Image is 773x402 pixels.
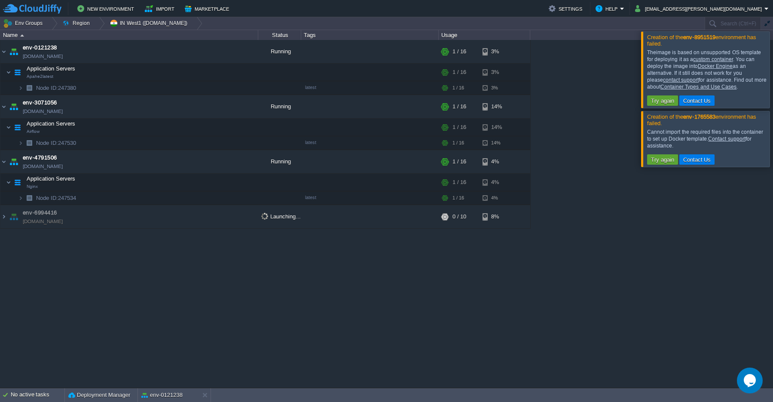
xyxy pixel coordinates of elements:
[258,95,301,118] div: Running
[35,194,77,202] span: 247534
[18,81,23,95] img: AMDAwAAAACH5BAEAAAAALAAAAAABAAEAAAICRAEAOw==
[483,136,510,150] div: 14%
[452,191,464,205] div: 1 / 16
[698,63,733,69] a: Docker Engine
[8,150,20,173] img: AMDAwAAAACH5BAEAAAAALAAAAAABAAEAAAICRAEAOw==
[683,34,715,40] b: env-8951519
[23,209,57,217] a: env-6994416
[18,136,23,150] img: AMDAwAAAACH5BAEAAAAALAAAAAABAAEAAAICRAEAOw==
[6,119,11,136] img: AMDAwAAAACH5BAEAAAAALAAAAAABAAEAAAICRAEAOw==
[23,162,63,171] a: [DOMAIN_NAME]
[27,129,40,134] span: Airflow
[27,184,38,189] span: Nginx
[452,136,464,150] div: 1 / 16
[23,52,63,61] a: [DOMAIN_NAME]
[483,191,510,205] div: 4%
[452,81,464,95] div: 1 / 16
[23,81,35,95] img: AMDAwAAAACH5BAEAAAAALAAAAAABAAEAAAICRAEAOw==
[0,95,7,118] img: AMDAwAAAACH5BAEAAAAALAAAAAABAAEAAAICRAEAOw==
[1,30,258,40] div: Name
[0,205,7,228] img: AMDAwAAAACH5BAEAAAAALAAAAAABAAEAAAICRAEAOw==
[452,64,466,81] div: 1 / 16
[62,17,93,29] button: Region
[648,156,677,163] button: Try again
[663,77,699,83] a: contact support
[12,64,24,81] img: AMDAwAAAACH5BAEAAAAALAAAAAABAAEAAAICRAEAOw==
[660,84,736,90] a: Container Types and Use Cases
[35,84,77,92] a: Node ID:247380
[35,139,77,147] a: Node ID:247530
[549,3,585,14] button: Settings
[483,150,510,173] div: 4%
[26,120,76,127] span: Application Servers
[648,97,677,104] button: Try again
[0,40,7,63] img: AMDAwAAAACH5BAEAAAAALAAAAAABAAEAAAICRAEAOw==
[647,49,767,90] div: The image is based on unsupported OS template for deploying it as a . You can deploy the image in...
[647,34,756,47] span: Creation of the environment has failed.
[23,217,63,226] a: [DOMAIN_NAME]
[35,84,77,92] span: 247380
[20,34,24,37] img: AMDAwAAAACH5BAEAAAAALAAAAAABAAEAAAICRAEAOw==
[23,98,57,107] a: env-3071056
[26,175,76,182] a: Application ServersNginx
[452,40,466,63] div: 1 / 16
[683,114,715,120] b: env-1765583
[8,40,20,63] img: AMDAwAAAACH5BAEAAAAALAAAAAABAAEAAAICRAEAOw==
[452,150,466,173] div: 1 / 16
[110,17,190,29] button: IN West1 ([DOMAIN_NAME])
[681,156,714,163] button: Contact Us
[452,174,466,191] div: 1 / 16
[261,213,301,220] span: Launching...
[12,174,24,191] img: AMDAwAAAACH5BAEAAAAALAAAAAABAAEAAAICRAEAOw==
[693,56,733,62] a: custom container
[258,150,301,173] div: Running
[6,174,11,191] img: AMDAwAAAACH5BAEAAAAALAAAAAABAAEAAAICRAEAOw==
[35,139,77,147] span: 247530
[483,81,510,95] div: 3%
[36,195,58,201] span: Node ID:
[483,174,510,191] div: 4%
[23,153,57,162] a: env-4791506
[305,140,316,145] span: latest
[0,150,7,173] img: AMDAwAAAACH5BAEAAAAALAAAAAABAAEAAAICRAEAOw==
[258,40,301,63] div: Running
[26,120,76,127] a: Application ServersAirflow
[26,65,76,72] span: Application Servers
[483,119,510,136] div: 14%
[259,30,301,40] div: Status
[23,191,35,205] img: AMDAwAAAACH5BAEAAAAALAAAAAABAAEAAAICRAEAOw==
[11,388,64,402] div: No active tasks
[26,65,76,72] a: Application ServersApahe2latest
[708,136,745,142] a: Contact support
[26,175,76,182] span: Application Servers
[483,205,510,228] div: 8%
[23,136,35,150] img: AMDAwAAAACH5BAEAAAAALAAAAAABAAEAAAICRAEAOw==
[77,3,137,14] button: New Environment
[452,119,466,136] div: 1 / 16
[8,95,20,118] img: AMDAwAAAACH5BAEAAAAALAAAAAABAAEAAAICRAEAOw==
[452,205,466,228] div: 0 / 10
[23,43,57,52] a: env-0121238
[737,368,764,393] iframe: chat widget
[647,129,767,149] div: Cannot import the required files into the container to set up Docker template. for assistance.
[36,85,58,91] span: Node ID:
[647,114,756,126] span: Creation of the environment has failed.
[3,17,46,29] button: Env Groups
[68,391,130,399] button: Deployment Manager
[35,194,77,202] a: Node ID:247534
[8,205,20,228] img: AMDAwAAAACH5BAEAAAAALAAAAAABAAEAAAICRAEAOw==
[12,119,24,136] img: AMDAwAAAACH5BAEAAAAALAAAAAABAAEAAAICRAEAOw==
[23,107,63,116] a: [DOMAIN_NAME]
[3,3,61,14] img: CloudJiffy
[596,3,620,14] button: Help
[36,140,58,146] span: Node ID:
[681,97,714,104] button: Contact Us
[141,391,183,399] button: env-0121238
[18,191,23,205] img: AMDAwAAAACH5BAEAAAAALAAAAAABAAEAAAICRAEAOw==
[483,64,510,81] div: 3%
[302,30,438,40] div: Tags
[145,3,177,14] button: Import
